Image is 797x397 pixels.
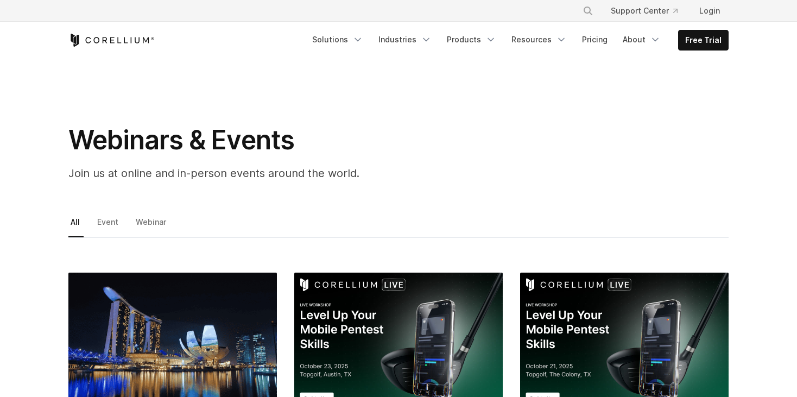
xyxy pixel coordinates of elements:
div: Navigation Menu [306,30,729,51]
a: Login [691,1,729,21]
a: Free Trial [679,30,728,50]
button: Search [578,1,598,21]
a: Products [440,30,503,49]
a: All [68,215,84,237]
a: Resources [505,30,573,49]
a: Solutions [306,30,370,49]
a: Industries [372,30,438,49]
a: Webinar [134,215,170,237]
a: Pricing [575,30,614,49]
h1: Webinars & Events [68,124,503,156]
div: Navigation Menu [570,1,729,21]
a: About [616,30,667,49]
a: Event [95,215,122,237]
a: Support Center [602,1,686,21]
p: Join us at online and in-person events around the world. [68,165,503,181]
a: Corellium Home [68,34,155,47]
